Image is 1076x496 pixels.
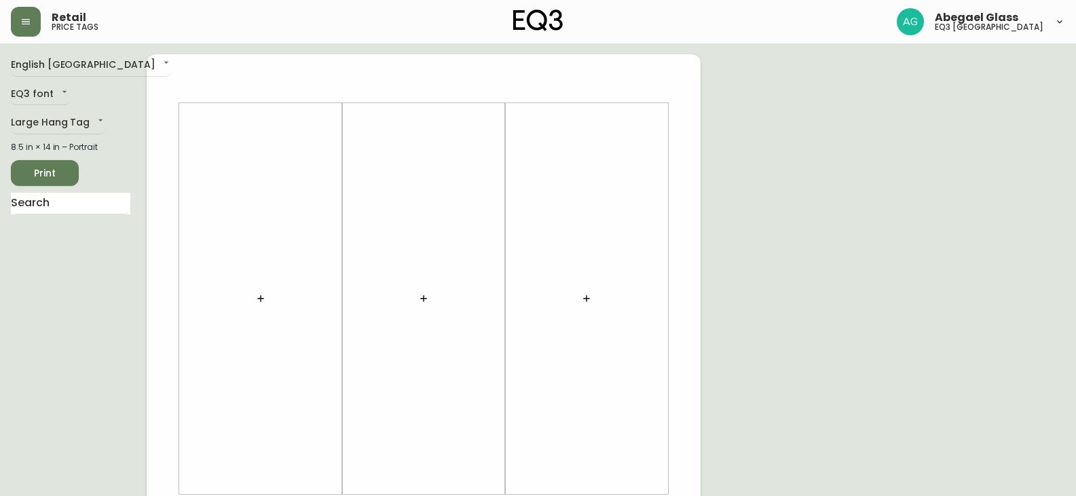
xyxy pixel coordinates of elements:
[22,165,68,182] span: Print
[11,141,130,153] div: 8.5 in × 14 in – Portrait
[11,160,79,186] button: Print
[11,83,70,106] div: EQ3 font
[935,12,1018,23] span: Abegael Glass
[11,112,106,134] div: Large Hang Tag
[935,23,1043,31] h5: eq3 [GEOGRAPHIC_DATA]
[897,8,924,35] img: ffcb3a98c62deb47deacec1bf39f4e65
[52,12,86,23] span: Retail
[52,23,98,31] h5: price tags
[513,9,563,31] img: logo
[11,54,172,77] div: English [GEOGRAPHIC_DATA]
[11,193,130,214] input: Search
